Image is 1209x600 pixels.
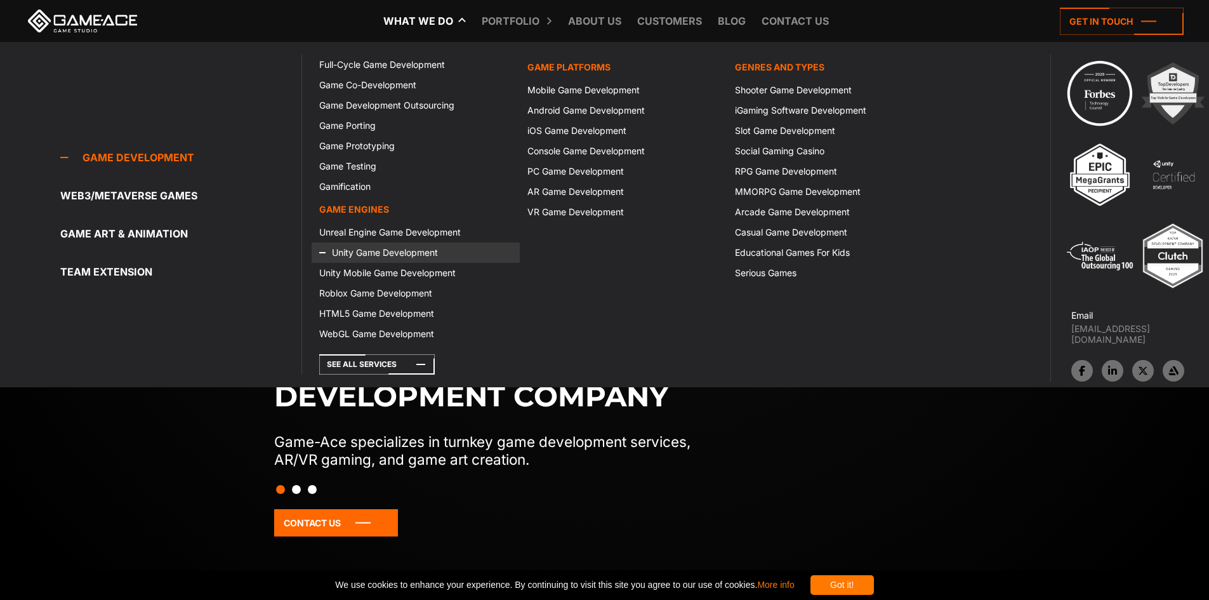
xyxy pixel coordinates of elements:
[312,75,519,95] a: Game Co-Development
[312,116,519,136] a: Game Porting
[274,433,717,469] p: Game-Ace specializes in turnkey game development services, AR/VR gaming, and game art creation.
[292,479,301,500] button: Slide 2
[60,145,301,170] a: Game development
[60,259,301,284] a: Team Extension
[308,479,317,500] button: Slide 3
[1139,140,1208,210] img: 4
[312,324,519,344] a: WebGL Game Development
[727,243,935,263] a: Educational Games For Kids
[276,479,285,500] button: Slide 1
[335,575,794,595] span: We use cookies to enhance your experience. By continuing to visit this site you agree to our use ...
[1065,58,1135,128] img: Technology council badge program ace 2025 game ace
[312,177,519,197] a: Gamification
[1071,310,1093,321] strong: Email
[727,202,935,222] a: Arcade Game Development
[312,95,519,116] a: Game Development Outsourcing
[60,183,301,208] a: Web3/Metaverse Games
[520,202,727,222] a: VR Game Development
[727,263,935,283] a: Serious Games
[727,141,935,161] a: Social Gaming Casino
[727,161,935,182] a: RPG Game Development
[60,221,301,246] a: Game Art & Animation
[520,55,727,80] a: Game platforms
[810,575,874,595] div: Got it!
[312,263,519,283] a: Unity Mobile Game Development
[1065,140,1135,210] img: 3
[1065,221,1135,291] img: 5
[312,156,519,177] a: Game Testing
[312,303,519,324] a: HTML5 Game Development
[727,55,935,80] a: Genres and Types
[312,197,519,222] a: Game Engines
[1138,58,1208,128] img: 2
[312,136,519,156] a: Game Prototyping
[312,55,519,75] a: Full-Cycle Game Development
[727,100,935,121] a: iGaming Software Development
[520,161,727,182] a: PC Game Development
[520,121,727,141] a: iOS Game Development
[727,182,935,202] a: MMORPG Game Development
[727,121,935,141] a: Slot Game Development
[1138,221,1208,291] img: Top ar vr development company gaming 2025 game ace
[520,182,727,202] a: AR Game Development
[520,80,727,100] a: Mobile Game Development
[520,141,727,161] a: Console Game Development
[312,283,519,303] a: Roblox Game Development
[520,100,727,121] a: Android Game Development
[727,222,935,243] a: Casual Game Development
[757,580,794,590] a: More info
[312,222,519,243] a: Unreal Engine Game Development
[1071,323,1209,345] a: [EMAIL_ADDRESS][DOMAIN_NAME]
[727,80,935,100] a: Shooter Game Development
[274,509,398,537] a: Contact Us
[1060,8,1184,35] a: Get in touch
[312,243,519,263] a: Unity Game Development
[319,354,435,375] a: See All Services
